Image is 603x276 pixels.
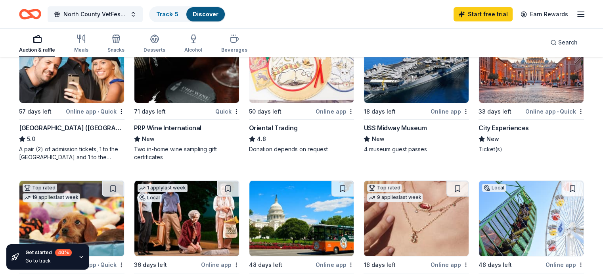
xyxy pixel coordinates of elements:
a: Home [19,5,41,23]
button: Beverages [221,31,247,57]
button: Search [544,35,584,50]
a: Track· 5 [156,11,178,17]
div: Online app [316,106,354,116]
div: Get started [25,249,72,256]
div: Online app [316,260,354,270]
div: Donation depends on request [249,145,354,153]
div: 36 days left [134,260,167,270]
div: 48 days left [249,260,282,270]
div: 19 applies last week [23,193,80,202]
div: City Experiences [479,123,529,133]
span: New [142,134,155,144]
div: 4 museum guest passes [364,145,469,153]
div: Ticket(s) [479,145,584,153]
div: Online app Quick [525,106,584,116]
div: Meals [74,47,88,53]
div: 1 apply last week [138,184,188,192]
span: • [557,108,559,115]
div: Online app [431,106,469,116]
a: Earn Rewards [516,7,573,21]
img: Image for BarkBox [19,181,124,256]
div: Auction & raffle [19,47,55,53]
button: Track· 5Discover [149,6,226,22]
div: Local [482,184,506,192]
button: Snacks [107,31,124,57]
a: Discover [193,11,218,17]
a: Image for Oriental TradingTop rated12 applieslast week50 days leftOnline appOriental Trading4.8Do... [249,27,354,153]
a: Image for USS Midway Museum2 applieslast weekLocal18 days leftOnline appUSS Midway MuseumNew4 mus... [364,27,469,153]
img: Image for USS Midway Museum [364,27,469,103]
div: Go to track [25,258,72,264]
a: Image for City Experiences3 applieslast week33 days leftOnline app•QuickCity ExperiencesNewTicket(s) [479,27,584,153]
div: USS Midway Museum [364,123,427,133]
img: Image for Hollywood Wax Museum (Hollywood) [19,27,124,103]
span: Search [558,38,578,47]
div: 50 days left [249,107,281,116]
span: 5.0 [27,134,35,144]
div: 33 days left [479,107,511,116]
span: North County VetFest [DATE] Celebration [63,10,127,19]
a: Image for Hollywood Wax Museum (Hollywood)Top rated1 applylast week57 days leftOnline app•Quick[G... [19,27,124,161]
div: Online app Quick [66,106,124,116]
div: 18 days left [364,107,395,116]
span: 4.8 [257,134,266,144]
img: Image for Historic Tours of America [249,181,354,256]
div: [GEOGRAPHIC_DATA] ([GEOGRAPHIC_DATA]) [19,123,124,133]
img: Image for South Coast Repertory [134,181,239,256]
div: Online app [201,260,239,270]
div: 9 applies last week [367,193,423,202]
div: 48 days left [479,260,512,270]
div: Top rated [367,184,402,192]
button: Desserts [144,31,165,57]
div: PRP Wine International [134,123,201,133]
span: New [371,134,384,144]
div: Oriental Trading [249,123,298,133]
img: Image for Pacific Park [479,181,584,256]
div: Online app [431,260,469,270]
button: Auction & raffle [19,31,55,57]
div: A pair (2) of admission tickets, 1 to the [GEOGRAPHIC_DATA] and 1 to the [GEOGRAPHIC_DATA] [19,145,124,161]
a: Start free trial [454,7,513,21]
div: Quick [215,106,239,116]
div: 40 % [55,249,72,256]
span: • [98,108,99,115]
div: Alcohol [184,47,202,53]
div: 71 days left [134,107,166,116]
div: Top rated [23,184,57,192]
div: Desserts [144,47,165,53]
img: Image for PRP Wine International [134,27,239,103]
div: Local [138,194,161,202]
div: Snacks [107,47,124,53]
div: Online app [546,260,584,270]
button: Alcohol [184,31,202,57]
span: New [486,134,499,144]
button: Meals [74,31,88,57]
div: 57 days left [19,107,52,116]
div: 18 days left [364,260,395,270]
a: Image for PRP Wine International15 applieslast week71 days leftQuickPRP Wine InternationalNewTwo ... [134,27,239,161]
div: Beverages [221,47,247,53]
button: North County VetFest [DATE] Celebration [48,6,143,22]
img: Image for Kendra Scott [364,181,469,256]
img: Image for City Experiences [479,27,584,103]
div: Two in-home wine sampling gift certificates [134,145,239,161]
img: Image for Oriental Trading [249,27,354,103]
